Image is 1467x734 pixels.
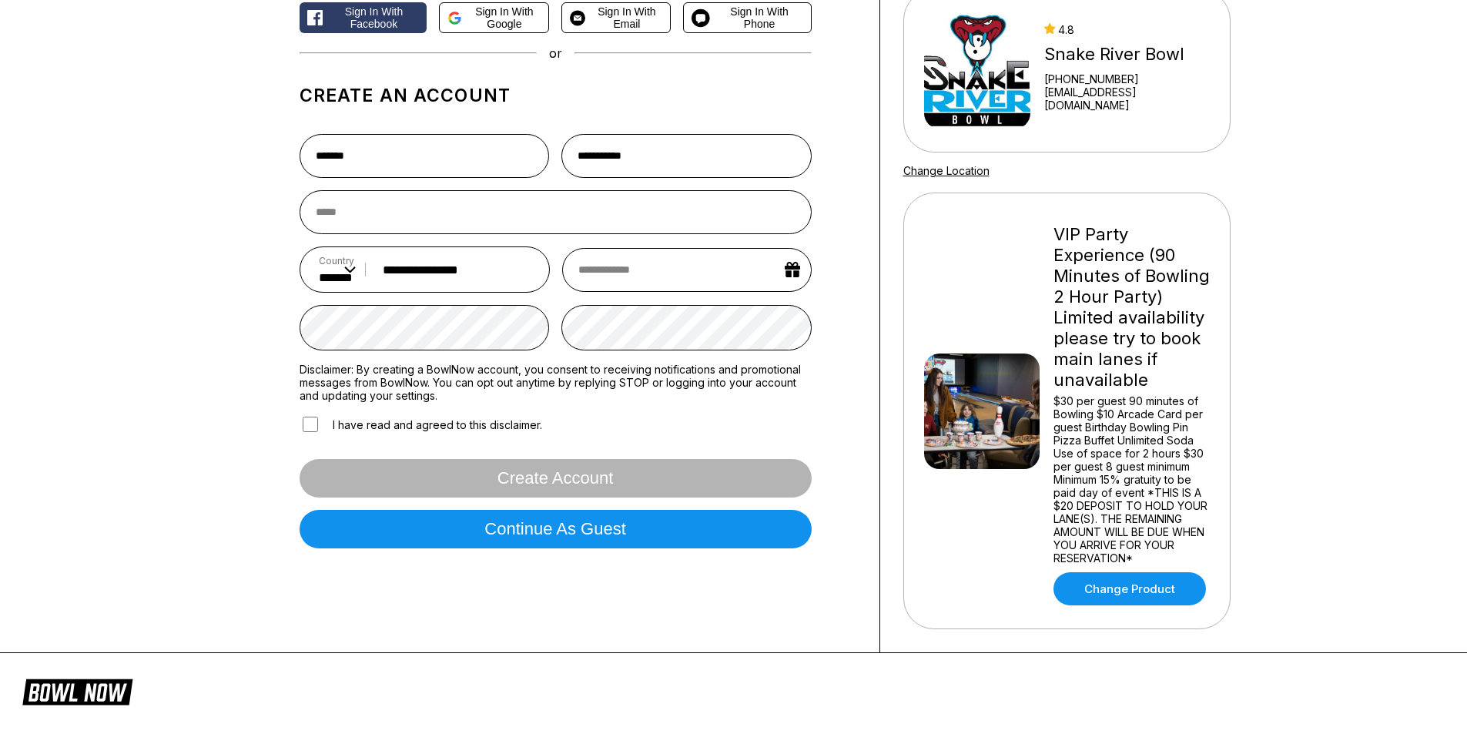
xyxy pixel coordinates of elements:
a: [EMAIL_ADDRESS][DOMAIN_NAME] [1044,85,1209,112]
div: $30 per guest 90 minutes of Bowling $10 Arcade Card per guest Birthday Bowling Pin Pizza Buffet U... [1053,394,1210,565]
span: Sign in with Facebook [329,5,420,30]
span: Sign in with Google [468,5,541,30]
div: [PHONE_NUMBER] [1044,72,1209,85]
img: Snake River Bowl [924,13,1031,129]
input: I have read and agreed to this disclaimer. [303,417,318,432]
button: Continue as guest [300,510,812,548]
label: Country [319,255,356,266]
button: Sign in with Phone [683,2,812,33]
h1: Create an account [300,85,812,106]
div: Snake River Bowl [1044,44,1209,65]
button: Sign in with Google [439,2,548,33]
div: or [300,45,812,61]
a: Change Product [1053,572,1206,605]
label: I have read and agreed to this disclaimer. [300,414,542,434]
a: Change Location [903,164,990,177]
button: Sign in with Facebook [300,2,427,33]
button: Sign in with Email [561,2,671,33]
label: Disclaimer: By creating a BowlNow account, you consent to receiving notifications and promotional... [300,363,812,402]
div: 4.8 [1044,23,1209,36]
div: VIP Party Experience (90 Minutes of Bowling 2 Hour Party) Limited availability please try to book... [1053,224,1210,390]
span: Sign in with Email [591,5,662,30]
span: Sign in with Phone [716,5,803,30]
img: VIP Party Experience (90 Minutes of Bowling 2 Hour Party) Limited availability please try to book... [924,354,1040,469]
